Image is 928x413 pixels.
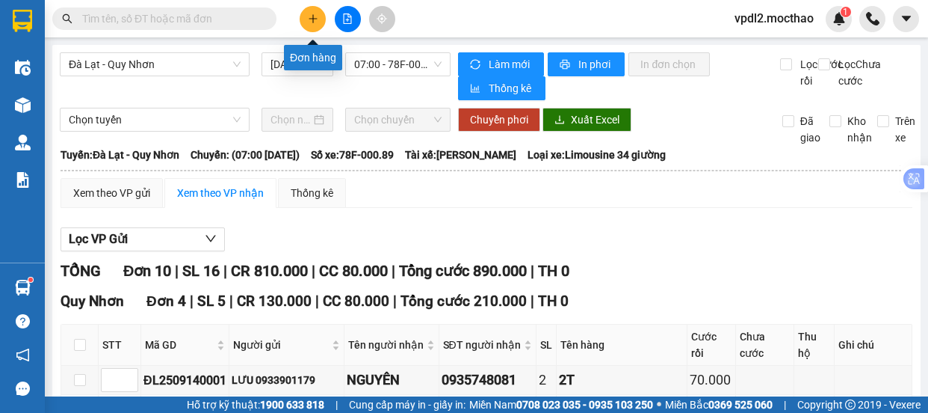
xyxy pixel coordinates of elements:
span: Làm mới [489,56,532,73]
span: | [335,397,338,413]
span: Đà Lạt - Quy Nhơn [69,53,241,76]
span: Kho nhận [841,113,878,146]
span: Cung cấp máy in - giấy in: [349,397,465,413]
span: Hỗ trợ kỹ thuật: [187,397,324,413]
div: 0935748081 [442,370,533,391]
span: 07:00 - 78F-000.89 [354,53,442,76]
span: Trên xe [889,113,921,146]
sup: 1 [28,278,33,282]
input: Chọn ngày [270,111,311,128]
span: Tên người nhận [348,337,424,353]
button: printerIn phơi [548,52,625,76]
span: Quy Nhơn [61,293,124,310]
span: | [223,262,227,280]
sup: 1 [841,7,851,17]
span: SĐT người nhận [443,337,521,353]
img: logo-vxr [13,10,32,32]
button: Chuyển phơi [458,108,540,132]
span: Chuyến: (07:00 [DATE]) [191,147,300,163]
span: TH 0 [538,293,569,310]
img: warehouse-icon [15,280,31,296]
th: Chưa cước [736,325,794,366]
span: notification [16,348,30,362]
span: Lọc VP Gửi [69,230,128,248]
span: vpdl2.mocthao [723,9,826,28]
span: Chọn tuyến [69,108,241,131]
img: solution-icon [15,172,31,188]
img: icon-new-feature [832,12,846,25]
button: plus [300,6,326,32]
img: warehouse-icon [15,135,31,150]
span: Miền Nam [469,397,653,413]
span: caret-down [900,12,913,25]
span: Chọn chuyến [354,108,442,131]
div: Xem theo VP gửi [73,185,150,201]
span: Miền Bắc [665,397,773,413]
div: 70.000 [690,370,733,391]
span: CR 130.000 [237,293,312,310]
div: Xem theo VP nhận [177,185,264,201]
span: | [393,293,397,310]
span: 1 [843,7,848,17]
span: Đơn 10 [123,262,171,280]
span: | [229,293,233,310]
div: NGUYÊN [347,370,436,391]
strong: 1900 633 818 [260,399,324,411]
span: Tổng cước 210.000 [400,293,527,310]
span: | [175,262,179,280]
input: 14/09/2025 [270,56,311,73]
span: Đã giao [794,113,826,146]
span: Lọc Cước rồi [794,56,845,89]
b: Tuyến: Đà Lạt - Quy Nhơn [61,149,179,161]
div: 2T [559,370,684,391]
span: Số xe: 78F-000.89 [311,147,394,163]
span: CR 810.000 [231,262,308,280]
td: 0935748081 [439,366,536,395]
th: SL [536,325,557,366]
button: aim [369,6,395,32]
span: Tổng cước 890.000 [399,262,527,280]
span: | [784,397,786,413]
span: TỔNG [61,262,101,280]
td: NGUYÊN [344,366,439,395]
span: Tài xế: [PERSON_NAME] [405,147,516,163]
span: Mã GD [145,337,214,353]
span: question-circle [16,314,30,328]
span: down [205,233,217,245]
span: plus [308,13,318,24]
span: Lọc Chưa cước [832,56,883,89]
div: LƯU 0933901179 [232,372,341,388]
span: TH 0 [538,262,569,280]
button: caret-down [893,6,919,32]
input: Tìm tên, số ĐT hoặc mã đơn [82,10,259,27]
span: SL 16 [182,262,220,280]
button: file-add [335,6,361,32]
strong: 0708 023 035 - 0935 103 250 [516,399,653,411]
th: Tên hàng [557,325,687,366]
th: Ghi chú [835,325,912,366]
td: ĐL2509140001 [141,366,229,395]
span: SL 5 [197,293,226,310]
th: Cước rồi [687,325,736,366]
span: copyright [845,400,856,410]
button: bar-chartThống kê [458,76,545,100]
span: aim [377,13,387,24]
th: STT [99,325,141,366]
span: Thống kê [489,80,533,97]
span: Đơn 4 [146,293,186,310]
span: | [312,262,315,280]
span: printer [560,59,572,71]
span: | [190,293,194,310]
button: Lọc VP Gửi [61,227,225,251]
span: Người gửi [233,337,329,353]
span: file-add [342,13,353,24]
div: Thống kê [291,185,333,201]
span: In phơi [578,56,613,73]
span: | [530,293,534,310]
div: 2 [539,370,554,391]
span: Xuất Excel [571,111,619,128]
span: search [62,13,72,24]
span: | [530,262,534,280]
span: CC 80.000 [323,293,389,310]
img: warehouse-icon [15,60,31,76]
